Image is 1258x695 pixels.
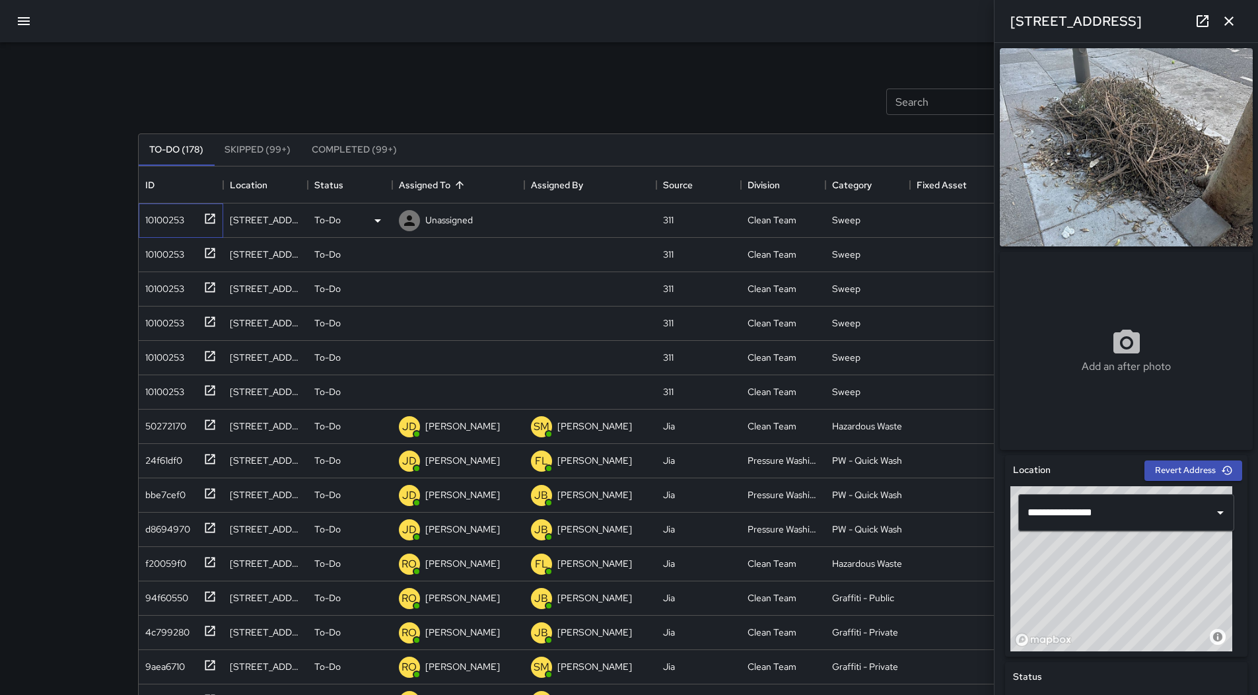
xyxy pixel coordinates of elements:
div: Hazardous Waste [832,420,902,433]
p: JB [534,591,548,606]
p: [PERSON_NAME] [557,591,632,604]
div: 10100253 [140,208,184,227]
p: To-Do [314,420,341,433]
p: RO [402,625,417,641]
div: 30 Polk Street [230,316,301,330]
div: 10 South Van Ness Avenue [230,660,301,673]
div: Status [314,166,343,203]
div: 30 Polk Street [230,351,301,364]
div: Fixed Asset [917,166,967,203]
div: 24f61df0 [140,449,182,467]
p: To-Do [314,454,341,467]
div: Clean Team [748,316,796,330]
div: 311 [663,316,674,330]
p: [PERSON_NAME] [557,523,632,536]
p: [PERSON_NAME] [425,420,500,433]
div: Sweep [832,248,860,261]
div: 625 Turk Street [230,454,301,467]
button: Skipped (99+) [214,134,301,166]
p: To-Do [314,626,341,639]
div: 10100253 [140,242,184,261]
div: Status [308,166,392,203]
p: To-Do [314,488,341,501]
div: Clean Team [748,626,796,639]
div: Sweep [832,385,860,398]
div: 400 Mcallister Street [230,557,301,570]
div: Clean Team [748,591,796,604]
div: 10100253 [140,346,184,364]
div: 501 Van Ness Avenue [230,248,301,261]
div: Source [656,166,741,203]
div: Hazardous Waste [832,557,902,570]
p: [PERSON_NAME] [425,454,500,467]
p: JB [534,625,548,641]
p: [PERSON_NAME] [557,420,632,433]
p: JD [402,453,417,469]
p: FL [535,453,548,469]
div: Sweep [832,282,860,295]
p: RO [402,659,417,675]
p: SM [534,419,549,435]
div: Pressure Washing [748,523,819,536]
p: [PERSON_NAME] [425,488,500,501]
div: 401 Gough Street [230,282,301,295]
div: Jia [663,454,675,467]
p: To-Do [314,213,341,227]
div: Source [663,166,693,203]
div: Sweep [832,316,860,330]
div: 1621 Market Street [230,626,301,639]
div: 50272170 [140,414,186,433]
div: 10100253 [140,311,184,330]
p: [PERSON_NAME] [557,454,632,467]
div: 1390 Market Street [230,420,301,433]
p: JD [402,522,417,538]
div: Jia [663,523,675,536]
p: To-Do [314,591,341,604]
div: Clean Team [748,385,796,398]
div: Jia [663,420,675,433]
div: Clean Team [748,213,796,227]
button: To-Do (178) [139,134,214,166]
div: 10100253 [140,380,184,398]
p: To-Do [314,282,341,295]
p: To-Do [314,557,341,570]
div: Jia [663,626,675,639]
p: SM [534,659,549,675]
div: Clean Team [748,557,796,570]
div: Clean Team [748,351,796,364]
div: Assigned By [524,166,656,203]
div: Sweep [832,351,860,364]
button: Sort [450,176,469,194]
div: f20059f0 [140,552,186,570]
div: PW - Quick Wash [832,523,902,536]
div: Pressure Washing [748,454,819,467]
p: [PERSON_NAME] [425,660,500,673]
div: 1500 Market Street [230,591,301,604]
div: PW - Quick Wash [832,488,902,501]
div: Jia [663,557,675,570]
p: To-Do [314,523,341,536]
div: Fixed Asset [910,166,995,203]
div: 311 [663,213,674,227]
div: 94f60550 [140,586,188,604]
div: 311 [663,248,674,261]
p: To-Do [314,351,341,364]
div: 4c799280 [140,620,190,639]
div: ID [145,166,155,203]
div: Assigned By [531,166,583,203]
div: Jia [663,591,675,604]
div: 311 [663,351,674,364]
div: Category [825,166,910,203]
p: [PERSON_NAME] [557,557,632,570]
p: To-Do [314,660,341,673]
div: Jia [663,660,675,673]
p: JB [534,488,548,503]
div: 10100253 [140,277,184,295]
div: Graffiti - Public [832,591,894,604]
div: 1520 Market Street [230,488,301,501]
p: To-Do [314,316,341,330]
div: 101 Grove Street [230,385,301,398]
div: Sweep [832,213,860,227]
p: To-Do [314,248,341,261]
p: To-Do [314,385,341,398]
